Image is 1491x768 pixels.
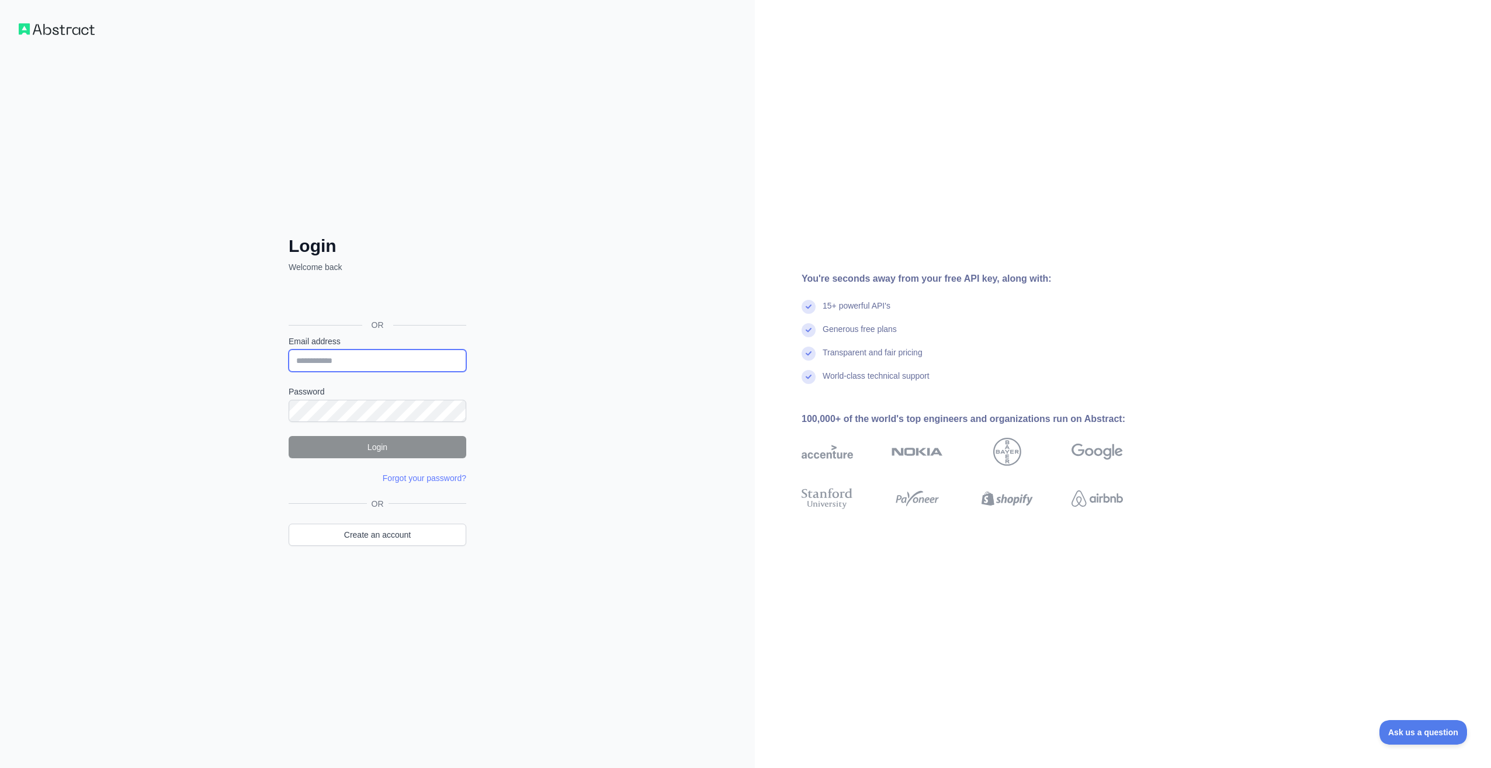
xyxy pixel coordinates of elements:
iframe: Sign in with Google Button [283,286,470,312]
label: Email address [289,335,466,347]
iframe: Toggle Customer Support [1379,720,1468,745]
label: Password [289,386,466,397]
div: 100,000+ of the world's top engineers and organizations run on Abstract: [802,412,1160,426]
div: 15+ powerful API's [823,300,890,323]
img: accenture [802,438,853,466]
a: Create an account [289,524,466,546]
img: airbnb [1072,486,1123,511]
img: nokia [892,438,943,466]
img: check mark [802,370,816,384]
div: Generous free plans [823,323,897,347]
p: Welcome back [289,261,466,273]
span: OR [362,319,393,331]
img: payoneer [892,486,943,511]
img: bayer [993,438,1021,466]
img: shopify [982,486,1033,511]
img: stanford university [802,486,853,511]
h2: Login [289,236,466,257]
img: google [1072,438,1123,466]
div: Transparent and fair pricing [823,347,923,370]
div: World-class technical support [823,370,930,393]
img: check mark [802,300,816,314]
img: check mark [802,347,816,361]
div: You're seconds away from your free API key, along with: [802,272,1160,286]
button: Login [289,436,466,458]
a: Forgot your password? [383,473,466,483]
span: OR [367,498,389,510]
img: check mark [802,323,816,337]
img: Workflow [19,23,95,35]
